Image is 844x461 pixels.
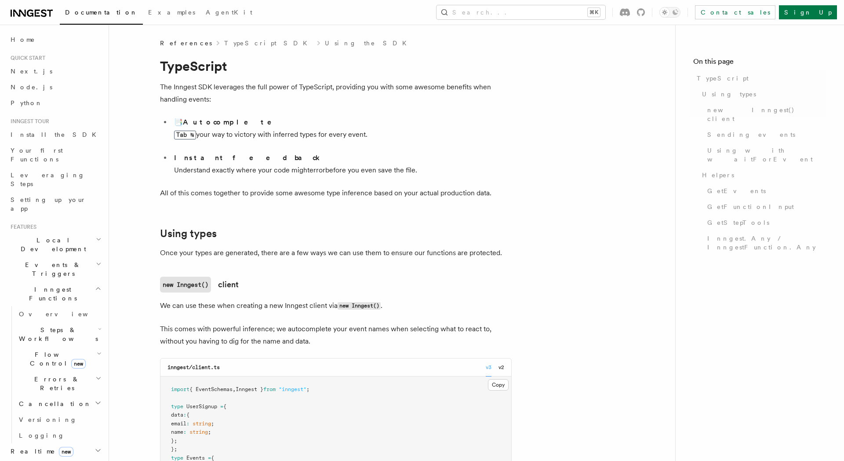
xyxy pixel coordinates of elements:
[186,403,217,410] span: UserSignup
[15,326,98,343] span: Steps & Workflows
[486,359,491,377] button: v3
[174,131,196,139] kbd: Tab ↹
[693,70,826,86] a: TypeScript
[171,152,512,176] li: Understand exactly where your code might before you even save the file.
[7,118,49,125] span: Inngest tour
[11,84,52,91] span: Node.js
[236,386,263,392] span: Inngest }
[15,428,103,443] a: Logging
[7,447,73,456] span: Realtime
[15,350,97,368] span: Flow Control
[15,371,103,396] button: Errors & Retries
[233,386,236,392] span: ,
[206,9,252,16] span: AgentKit
[160,39,212,48] span: References
[183,412,186,418] span: :
[7,443,103,459] button: Realtimenew
[19,311,109,318] span: Overview
[211,455,214,461] span: {
[707,218,769,227] span: GetStepTools
[702,171,734,179] span: Helpers
[7,55,45,62] span: Quick start
[7,232,103,257] button: Local Development
[11,68,52,75] span: Next.js
[7,282,103,306] button: Inngest Functions
[704,183,826,199] a: GetEvents
[695,5,775,19] a: Contact sales
[488,379,509,391] button: Copy
[160,277,211,293] code: new Inngest()
[15,375,95,392] span: Errors & Retries
[171,116,512,148] li: 📑 your way to victory with inferred types for every event.
[279,386,306,392] span: "inngest"
[11,172,85,187] span: Leveraging Steps
[160,81,512,106] p: The Inngest SDK leverages the full power of TypeScript, providing you with some awesome benefits ...
[7,260,96,278] span: Events & Triggers
[220,403,223,410] span: =
[704,102,826,127] a: new Inngest() client
[211,421,214,427] span: ;
[588,8,600,17] kbd: ⌘K
[498,359,504,377] button: v2
[148,9,195,16] span: Examples
[186,412,189,418] span: {
[7,285,95,303] span: Inngest Functions
[702,90,756,99] span: Using types
[171,421,186,427] span: email
[65,9,138,16] span: Documentation
[171,403,183,410] span: type
[208,429,211,435] span: ;
[15,306,103,322] a: Overview
[263,386,276,392] span: from
[704,143,826,167] a: Using with waitForEvent
[11,131,102,138] span: Install the SDK
[7,79,103,95] a: Node.js
[193,421,211,427] span: string
[160,58,512,74] h1: TypeScript
[59,447,73,457] span: new
[19,432,65,439] span: Logging
[11,196,86,212] span: Setting up your app
[143,3,200,24] a: Examples
[183,429,186,435] span: :
[186,421,189,427] span: :
[160,277,239,293] a: new Inngest()client
[7,223,36,230] span: Features
[71,359,86,369] span: new
[171,446,177,452] span: };
[186,455,205,461] span: Events
[707,202,794,211] span: GetFunctionInput
[11,99,43,106] span: Python
[7,127,103,143] a: Install the SDK
[160,323,512,348] p: This comes with powerful inference; we autocomplete your event names when selecting what to react...
[7,306,103,443] div: Inngest Functions
[183,118,284,126] strong: Autocomplete
[338,302,381,310] code: new Inngest()
[659,7,680,18] button: Toggle dark mode
[224,39,313,48] a: TypeScript SDK
[171,386,189,392] span: import
[7,95,103,111] a: Python
[7,143,103,167] a: Your first Functions
[60,3,143,25] a: Documentation
[707,130,795,139] span: Sending events
[189,386,233,392] span: { EventSchemas
[174,154,320,162] strong: Instant feedback
[7,32,103,48] a: Home
[7,257,103,282] button: Events & Triggers
[707,106,826,123] span: new Inngest() client
[160,187,512,199] p: All of this comes together to provide some awesome type inference based on your actual production...
[698,167,826,183] a: Helpers
[779,5,837,19] a: Sign Up
[693,56,826,70] h4: On this page
[208,455,211,461] span: =
[167,364,220,370] code: inngest/client.ts
[7,63,103,79] a: Next.js
[306,386,309,392] span: ;
[698,86,826,102] a: Using types
[7,167,103,192] a: Leveraging Steps
[7,236,96,253] span: Local Development
[171,429,183,435] span: name
[160,227,217,240] a: Using types
[171,412,183,418] span: data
